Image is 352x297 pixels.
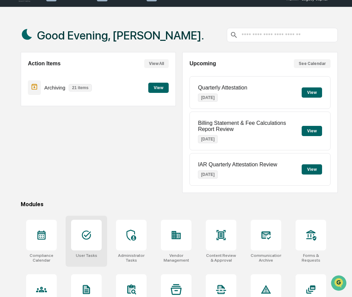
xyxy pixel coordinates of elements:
[198,120,301,132] p: Billing Statement & Fee Calculations Report Review
[7,86,12,92] div: 🖐️
[76,253,97,258] div: User Tasks
[68,115,82,120] span: Pylon
[198,170,218,179] p: [DATE]
[148,83,169,93] button: View
[7,99,12,105] div: 🔎
[198,162,277,168] p: IAR Quarterly Attestation Review
[47,83,87,95] a: 🗄️Attestations
[7,14,124,25] p: How can we help?
[302,126,322,136] button: View
[23,52,112,59] div: Start new chat
[23,59,86,64] div: We're available if you need us!
[189,61,216,67] h2: Upcoming
[294,59,331,68] button: See Calendar
[296,253,326,263] div: Forms & Requests
[302,164,322,175] button: View
[28,61,61,67] h2: Action Items
[144,59,169,68] button: View All
[69,84,92,92] p: 21 items
[330,275,349,293] iframe: Open customer support
[161,253,191,263] div: Vendor Management
[116,54,124,62] button: Start new chat
[4,83,47,95] a: 🖐️Preclearance
[7,52,19,64] img: 1746055101610-c473b297-6a78-478c-a979-82029cc54cd1
[37,29,204,42] h1: Good Evening, [PERSON_NAME].
[14,99,43,105] span: Data Lookup
[48,115,82,120] a: Powered byPylon
[116,253,147,263] div: Administrator Tasks
[198,85,247,91] p: Quarterly Attestation
[49,86,55,92] div: 🗄️
[4,96,46,108] a: 🔎Data Lookup
[206,253,236,263] div: Content Review & Approval
[26,253,57,263] div: Compliance Calendar
[21,201,338,208] div: Modules
[251,253,281,263] div: Communications Archive
[56,86,84,93] span: Attestations
[44,85,65,90] p: Archiving
[14,86,44,93] span: Preclearance
[148,84,169,90] a: View
[198,135,218,143] p: [DATE]
[198,94,218,102] p: [DATE]
[302,87,322,98] button: View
